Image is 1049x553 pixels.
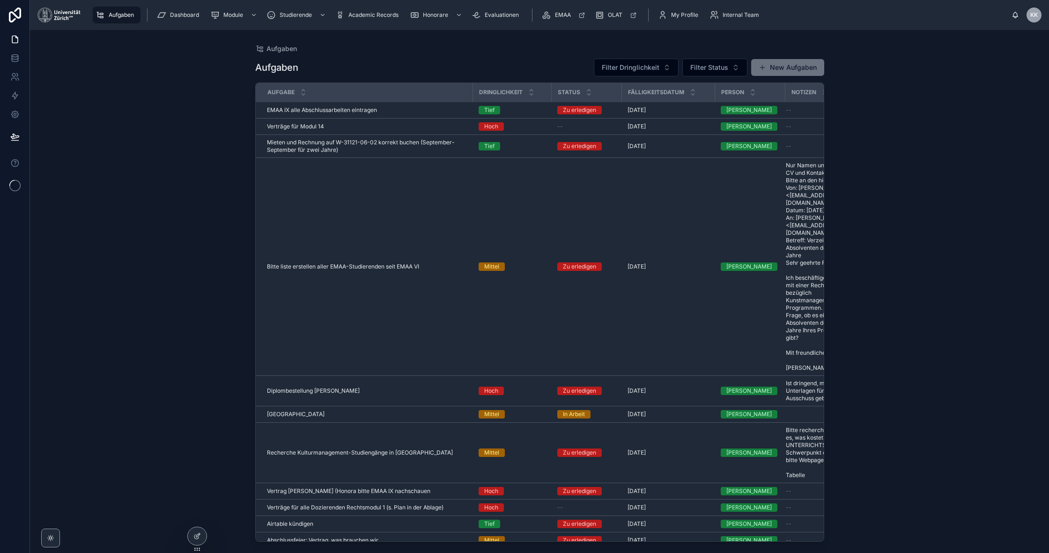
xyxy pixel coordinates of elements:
[726,410,772,418] div: [PERSON_NAME]
[479,448,546,457] a: Mittel
[563,387,596,395] div: Zu erledigen
[484,410,499,418] div: Mittel
[726,520,772,528] div: [PERSON_NAME]
[721,106,780,114] a: [PERSON_NAME]
[479,89,523,96] span: Dringlichkeit
[267,106,377,114] span: EMAA IX alle Abschlussarbeiten eintragen
[786,537,864,544] a: --
[628,123,646,130] span: [DATE]
[479,487,546,495] a: Hoch
[628,449,646,456] span: [DATE]
[563,487,596,495] div: Zu erledigen
[563,106,596,114] div: Zu erledigen
[721,122,780,131] a: [PERSON_NAME]
[1030,11,1038,19] span: KK
[484,262,499,271] div: Mittel
[786,520,864,528] a: --
[557,262,616,271] a: Zu erledigen
[557,123,616,130] a: --
[170,11,199,19] span: Dashboard
[264,7,331,23] a: Studierende
[690,63,728,72] span: Filter Status
[786,106,864,114] a: --
[628,263,709,270] a: [DATE]
[469,7,525,23] a: Evaluationen
[563,448,596,457] div: Zu erledigen
[721,503,780,512] a: [PERSON_NAME]
[267,106,467,114] a: EMAA IX alle Abschlussarbeiten eintragen
[479,387,546,395] a: Hoch
[267,520,467,528] a: Airtable kündigen
[628,387,646,395] span: [DATE]
[267,449,453,456] span: Recherche Kulturmanagement-Studiengänge in [GEOGRAPHIC_DATA]
[407,7,467,23] a: Honorare
[563,410,585,418] div: In Arbeit
[539,7,590,23] a: EMAA
[628,142,709,150] a: [DATE]
[608,11,622,19] span: OLAT
[479,520,546,528] a: Tief
[682,59,747,76] button: Select Button
[555,11,571,19] span: EMAA
[726,487,772,495] div: [PERSON_NAME]
[484,106,495,114] div: Tief
[255,61,298,74] h1: Aufgaben
[348,11,399,19] span: Academic Records
[726,262,772,271] div: [PERSON_NAME]
[267,139,467,154] a: Mieten und Rechnung auf W-31121-06-02 korrekt buchen (September-September für zwei Jahre)
[751,59,824,76] button: New Aufgaben
[628,449,709,456] a: [DATE]
[726,106,772,114] div: [PERSON_NAME]
[479,262,546,271] a: Mittel
[558,89,580,96] span: Status
[628,411,646,418] span: [DATE]
[791,89,816,96] span: Notizen
[786,487,864,495] a: --
[786,123,864,130] a: --
[484,487,498,495] div: Hoch
[721,387,780,395] a: [PERSON_NAME]
[484,536,499,545] div: Mittel
[592,7,642,23] a: OLAT
[267,504,467,511] a: Verträge für alle Dozierenden Rechtsmodul 1 (s. Plan in der Ablage)
[223,11,243,19] span: Module
[479,122,546,131] a: Hoch
[267,411,325,418] span: [GEOGRAPHIC_DATA]
[255,44,297,53] a: Aufgaben
[628,487,646,495] span: [DATE]
[37,7,81,22] img: App logo
[207,7,262,23] a: Module
[721,487,780,495] a: [PERSON_NAME]
[628,123,709,130] a: [DATE]
[479,410,546,418] a: Mittel
[721,448,780,457] a: [PERSON_NAME]
[628,537,709,544] a: [DATE]
[557,123,563,130] span: --
[557,106,616,114] a: Zu erledigen
[726,387,772,395] div: [PERSON_NAME]
[267,537,467,544] a: Abschlussfeier: Vertrag, was brauchen wir
[484,122,498,131] div: Hoch
[671,11,698,19] span: My Profile
[721,536,780,545] a: [PERSON_NAME]
[602,63,659,72] span: Filter Dringlichkeit
[267,123,467,130] a: Verträge für Modul 14
[726,122,772,131] div: [PERSON_NAME]
[557,504,563,511] span: --
[594,59,679,76] button: Select Button
[628,520,646,528] span: [DATE]
[332,7,405,23] a: Academic Records
[655,7,705,23] a: My Profile
[786,504,791,511] span: --
[786,537,791,544] span: --
[154,7,206,23] a: Dashboard
[484,503,498,512] div: Hoch
[267,263,467,270] a: Bitte liste erstellen aller EMAA-Studierenden seit EMAA VI
[786,380,864,402] span: Ist dringend, muss ich zu den Unterlagen für den LT Ausschuss geben.
[726,142,772,150] div: [PERSON_NAME]
[723,11,759,19] span: Internal Team
[267,504,443,511] span: Verträge für alle Dozierenden Rechtsmodul 1 (s. Plan in der Ablage)
[628,504,709,511] a: [DATE]
[484,142,495,150] div: Tief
